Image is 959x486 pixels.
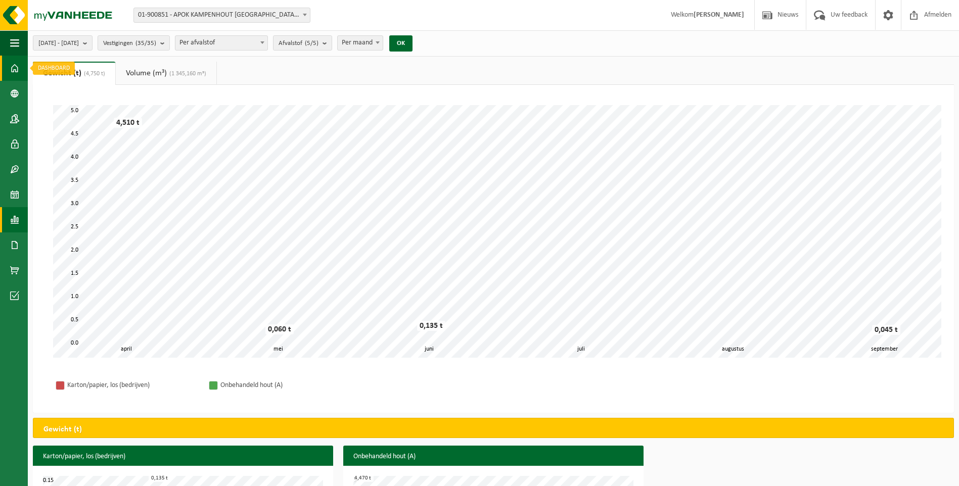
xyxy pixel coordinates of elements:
[352,474,374,482] div: 4,470 t
[149,474,170,482] div: 0,135 t
[33,418,92,441] h2: Gewicht (t)
[33,35,93,51] button: [DATE] - [DATE]
[872,325,900,335] div: 0,045 t
[114,118,142,128] div: 4,510 t
[175,36,267,50] span: Per afvalstof
[38,36,79,51] span: [DATE] - [DATE]
[116,62,216,85] a: Volume (m³)
[389,35,413,52] button: OK
[343,446,644,468] h3: Onbehandeld hout (A)
[98,35,170,51] button: Vestigingen(35/35)
[220,379,352,392] div: Onbehandeld hout (A)
[33,62,115,85] a: Gewicht (t)
[694,11,744,19] strong: [PERSON_NAME]
[338,36,383,50] span: Per maand
[305,40,318,46] count: (5/5)
[81,71,105,77] span: (4,750 t)
[103,36,156,51] span: Vestigingen
[167,71,206,77] span: (1 345,160 m³)
[175,35,268,51] span: Per afvalstof
[135,40,156,46] count: (35/35)
[134,8,310,22] span: 01-900851 - APOK KAMPENHOUT NV - KAMPENHOUT
[417,321,445,331] div: 0,135 t
[279,36,318,51] span: Afvalstof
[265,324,294,334] div: 0,060 t
[273,35,332,51] button: Afvalstof(5/5)
[33,446,333,468] h3: Karton/papier, los (bedrijven)
[133,8,310,23] span: 01-900851 - APOK KAMPENHOUT NV - KAMPENHOUT
[337,35,383,51] span: Per maand
[67,379,199,392] div: Karton/papier, los (bedrijven)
